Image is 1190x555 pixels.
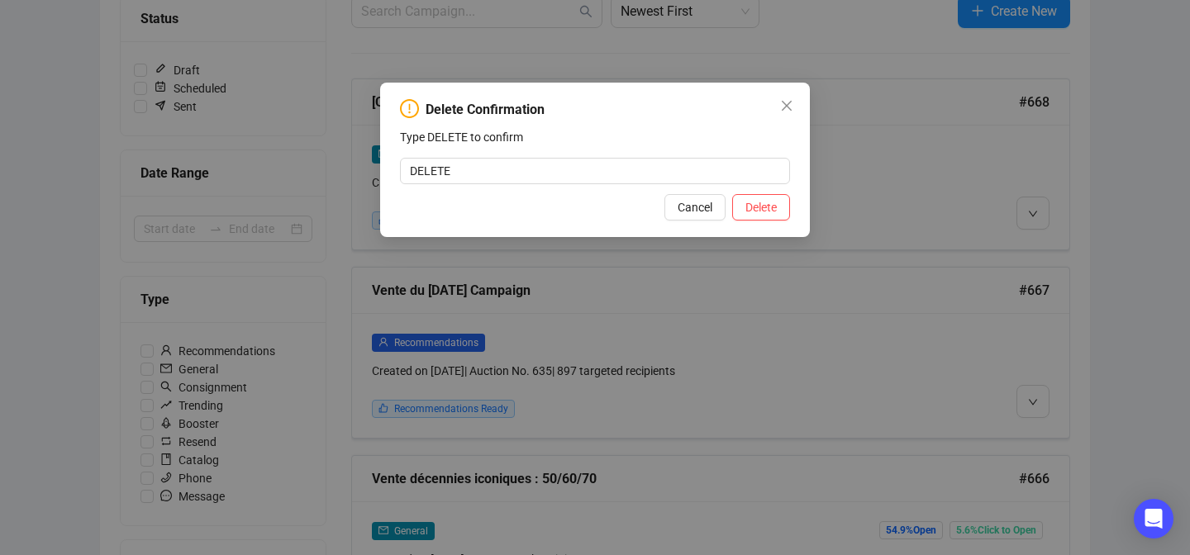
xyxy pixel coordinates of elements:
input: DELETE [400,158,790,184]
div: Delete Confirmation [426,100,545,120]
span: close [780,99,793,112]
span: Cancel [678,198,712,216]
button: Cancel [664,194,726,221]
span: exclamation-circle [400,99,419,118]
button: Close [773,92,800,119]
div: Open Intercom Messenger [1134,499,1173,538]
p: Type DELETE to confirm [400,128,790,146]
button: Delete [732,194,790,221]
span: Delete [745,198,777,216]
